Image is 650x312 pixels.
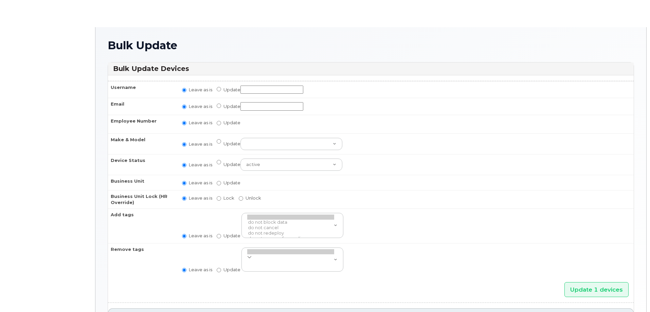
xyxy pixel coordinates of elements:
[217,102,303,111] label: Update
[108,115,176,133] th: Employee Number
[182,105,186,109] input: Leave as is
[182,121,186,125] input: Leave as is
[182,162,212,168] label: Leave as is
[217,87,221,91] input: Update
[182,196,186,201] input: Leave as is
[108,39,634,51] h1: Bulk Update
[217,196,221,201] input: Lock
[247,231,334,236] option: do not redeploy
[217,104,221,108] input: Update
[182,120,212,126] label: Leave as is
[108,154,176,175] th: Device Status
[240,138,342,150] select: Update
[217,86,303,94] label: Update
[564,282,629,297] input: Update 1 devices
[108,98,176,115] th: Email
[182,181,186,185] input: Leave as is
[108,175,176,190] th: Business Unit
[182,234,186,238] input: Leave as is
[217,234,221,238] input: Update
[239,196,243,201] input: Unlock
[182,180,212,186] label: Leave as is
[217,159,342,171] label: Update
[217,160,221,164] input: Update
[217,233,240,239] label: Update
[217,138,342,150] label: Update
[182,103,212,110] label: Leave as is
[240,86,303,94] input: Update
[108,190,176,208] th: Business Unit Lock (HR Override)
[217,195,234,201] label: Lock
[240,102,303,111] input: Update
[217,180,240,186] label: Update
[108,243,176,277] th: Remove tags
[217,267,240,273] label: Update
[217,139,221,144] input: Update
[108,81,176,98] th: Username
[113,64,629,73] h3: Bulk Update Devices
[182,195,212,201] label: Leave as is
[217,268,221,272] input: Update
[182,141,212,147] label: Leave as is
[182,142,186,147] input: Leave as is
[239,195,261,201] label: Unlock
[182,88,186,92] input: Leave as is
[217,121,221,125] input: Update
[182,267,212,273] label: Leave as is
[182,163,186,167] input: Leave as is
[247,220,334,225] option: do not block data
[182,268,186,272] input: Leave as is
[217,181,221,185] input: Update
[217,120,240,126] label: Update
[240,159,342,171] select: Update
[108,133,176,154] th: Make & Model
[247,236,334,241] option: do not remove forwarding
[108,208,176,243] th: Add tags
[182,233,212,239] label: Leave as is
[182,87,212,93] label: Leave as is
[247,225,334,231] option: do not cancel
